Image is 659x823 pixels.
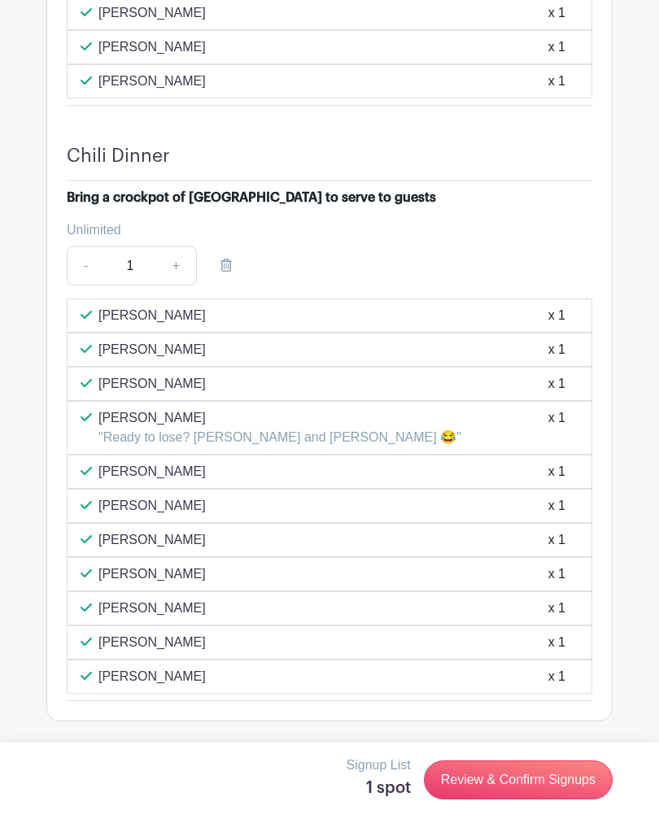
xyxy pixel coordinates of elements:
div: x 1 [548,306,565,325]
p: [PERSON_NAME] [98,3,206,23]
p: [PERSON_NAME] [98,374,206,394]
h5: 1 spot [347,778,411,798]
h4: Chili Dinner [67,145,170,167]
div: x 1 [548,408,565,447]
p: [PERSON_NAME] [98,408,461,428]
a: Review & Confirm Signups [424,760,613,799]
p: [PERSON_NAME] [98,530,206,550]
div: x 1 [548,340,565,359]
div: x 1 [548,37,565,57]
p: [PERSON_NAME] [98,496,206,516]
div: x 1 [548,599,565,618]
p: [PERSON_NAME] [98,72,206,91]
div: x 1 [548,633,565,652]
div: x 1 [548,564,565,584]
p: [PERSON_NAME] [98,667,206,686]
p: "Ready to lose? [PERSON_NAME] and [PERSON_NAME] 😂" [98,428,461,447]
p: [PERSON_NAME] [98,564,206,584]
p: [PERSON_NAME] [98,599,206,618]
p: Signup List [347,756,411,775]
p: [PERSON_NAME] [98,340,206,359]
p: [PERSON_NAME] [98,462,206,481]
p: [PERSON_NAME] [98,633,206,652]
p: [PERSON_NAME] [98,37,206,57]
p: [PERSON_NAME] [98,306,206,325]
div: x 1 [548,496,565,516]
a: + [156,246,197,285]
div: x 1 [548,530,565,550]
div: x 1 [548,462,565,481]
div: x 1 [548,72,565,91]
div: x 1 [548,667,565,686]
div: x 1 [548,3,565,23]
div: Bring a crockpot of [GEOGRAPHIC_DATA] to serve to guests [67,188,436,207]
div: x 1 [548,374,565,394]
div: Unlimited [67,220,579,240]
a: - [67,246,104,285]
